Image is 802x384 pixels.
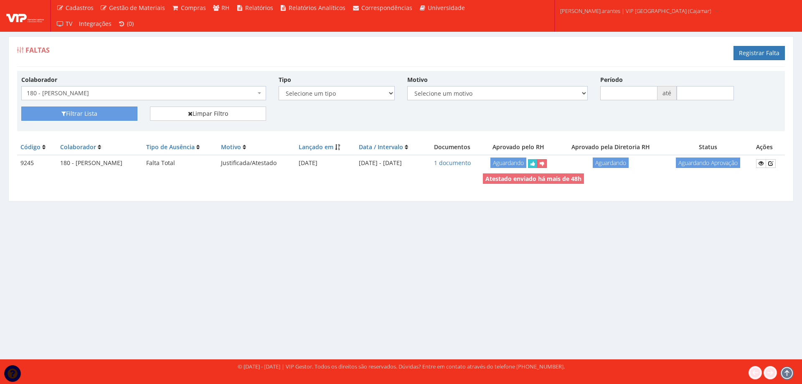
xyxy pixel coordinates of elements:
th: Aprovado pelo RH [480,140,558,155]
span: Cadastros [66,4,94,12]
td: [DATE] [295,155,355,171]
td: 180 - [PERSON_NAME] [57,155,143,171]
span: Aguardando Aprovação [676,158,740,168]
a: Data / Intervalo [359,143,403,151]
span: até [657,86,677,100]
a: Registrar Falta [733,46,785,60]
th: Ações [753,140,785,155]
span: TV [66,20,72,28]
span: (0) [127,20,134,28]
a: Código [20,143,41,151]
div: © [DATE] - [DATE] | VIP Gestor. Todos os direitos são reservados. Dúvidas? Entre em contato atrav... [238,363,565,371]
span: Faltas [25,46,50,55]
td: Justificada/Atestado [218,155,295,171]
strong: Atestado enviado há mais de 48h [485,175,581,183]
span: Aguardando [593,158,629,168]
th: Status [664,140,752,155]
a: Tipo de Ausência [146,143,195,151]
a: Colaborador [60,143,96,151]
img: logo [6,10,44,22]
span: Compras [181,4,206,12]
span: Integrações [79,20,112,28]
td: Falta Total [143,155,218,171]
a: Limpar Filtro [150,107,266,121]
label: Motivo [407,76,428,84]
a: 1 documento [434,159,471,167]
td: [DATE] - [DATE] [355,155,425,171]
a: TV [53,16,76,32]
th: Aprovado pela Diretoria RH [558,140,664,155]
label: Tipo [279,76,291,84]
span: Aguardando [490,158,526,168]
span: RH [221,4,229,12]
span: Correspondências [361,4,412,12]
td: 9245 [17,155,57,171]
span: Relatórios [245,4,273,12]
a: Lançado em [299,143,333,151]
button: Filtrar Lista [21,107,137,121]
label: Colaborador [21,76,57,84]
span: 180 - BRUNO EZEQUIEL ORELEANO [27,89,256,97]
a: (0) [115,16,137,32]
span: 180 - BRUNO EZEQUIEL ORELEANO [21,86,266,100]
span: Universidade [428,4,465,12]
span: Relatórios Analíticos [289,4,345,12]
span: [PERSON_NAME].arantes | VIP [GEOGRAPHIC_DATA] (Cajamar) [560,7,711,15]
span: Gestão de Materiais [109,4,165,12]
th: Documentos [425,140,480,155]
a: Motivo [221,143,241,151]
label: Período [600,76,623,84]
a: Integrações [76,16,115,32]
